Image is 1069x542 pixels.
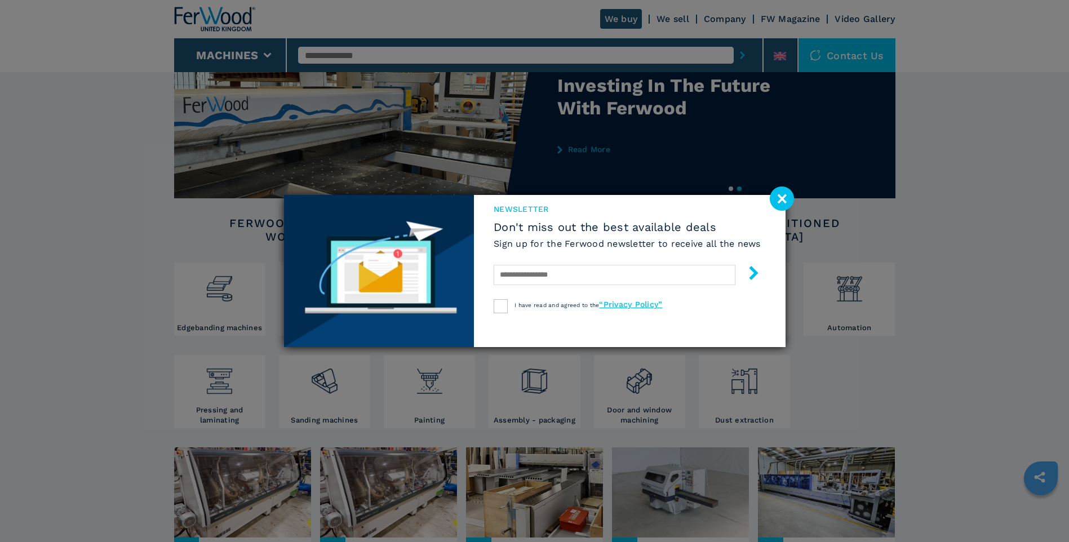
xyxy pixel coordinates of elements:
span: newsletter [494,203,761,215]
h6: Sign up for the Ferwood newsletter to receive all the news [494,237,761,250]
img: Newsletter image [284,195,474,347]
a: “Privacy Policy” [599,300,662,309]
span: Don't miss out the best available deals [494,220,761,234]
button: submit-button [735,261,761,288]
span: I have read and agreed to the [514,302,662,308]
